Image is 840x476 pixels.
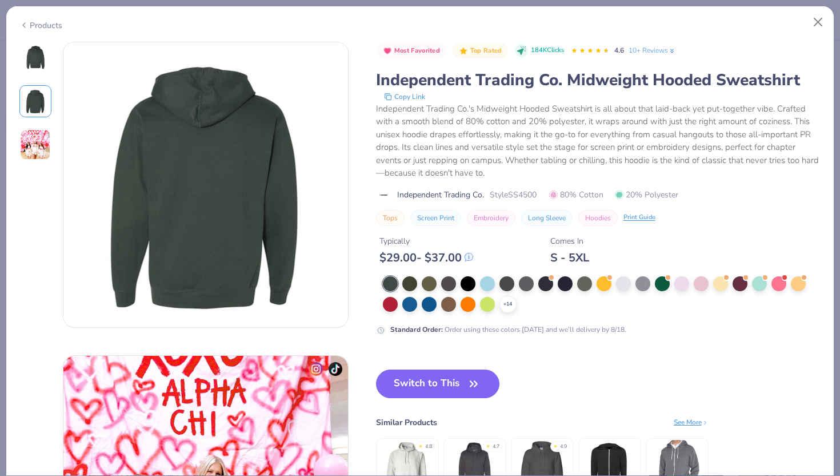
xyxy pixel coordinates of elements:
[22,88,49,115] img: Back
[397,189,484,201] span: Independent Trading Co.
[410,210,461,226] button: Screen Print
[418,443,423,447] div: ★
[453,43,507,58] button: Badge Button
[490,189,537,201] span: Style SS4500
[615,189,678,201] span: 20% Polyester
[376,370,500,398] button: Switch to This
[470,47,502,54] span: Top Rated
[493,443,499,451] div: 4.7
[623,213,655,223] div: Print Guide
[394,47,440,54] span: Most Favorited
[376,416,437,429] div: Similar Products
[459,46,468,55] img: Top Rated sort
[376,191,391,200] img: brand logo
[674,417,709,427] div: See More
[19,19,62,31] div: Products
[379,235,473,247] div: Typically
[531,46,564,55] span: 184K Clicks
[503,300,512,308] span: + 14
[578,210,618,226] button: Hoodies
[553,443,558,447] div: ★
[550,251,589,265] div: S - 5XL
[560,443,567,451] div: 4.9
[550,235,589,247] div: Comes In
[376,69,821,91] div: Independent Trading Co. Midweight Hooded Sweatshirt
[614,46,624,55] span: 4.6
[22,44,49,72] img: Front
[329,362,342,376] img: tiktok-icon.png
[376,210,405,226] button: Tops
[309,362,323,376] img: insta-icon.png
[390,325,443,334] strong: Standard Order :
[376,102,821,180] div: Independent Trading Co.'s Midweight Hooded Sweatshirt is all about that laid-back yet put-togethe...
[807,11,829,33] button: Close
[383,46,392,55] img: Most Favorited sort
[549,189,603,201] span: 80% Cotton
[521,210,573,226] button: Long Sleeve
[63,42,348,327] img: Back
[467,210,515,226] button: Embroidery
[20,129,51,160] img: User generated content
[629,45,676,55] a: 10+ Reviews
[379,251,473,265] div: $ 29.00 - $ 37.00
[425,443,432,451] div: 4.8
[571,42,610,60] div: 4.6 Stars
[381,91,429,102] button: copy to clipboard
[486,443,490,447] div: ★
[377,43,446,58] button: Badge Button
[390,324,626,335] div: Order using these colors [DATE] and we’ll delivery by 8/18.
